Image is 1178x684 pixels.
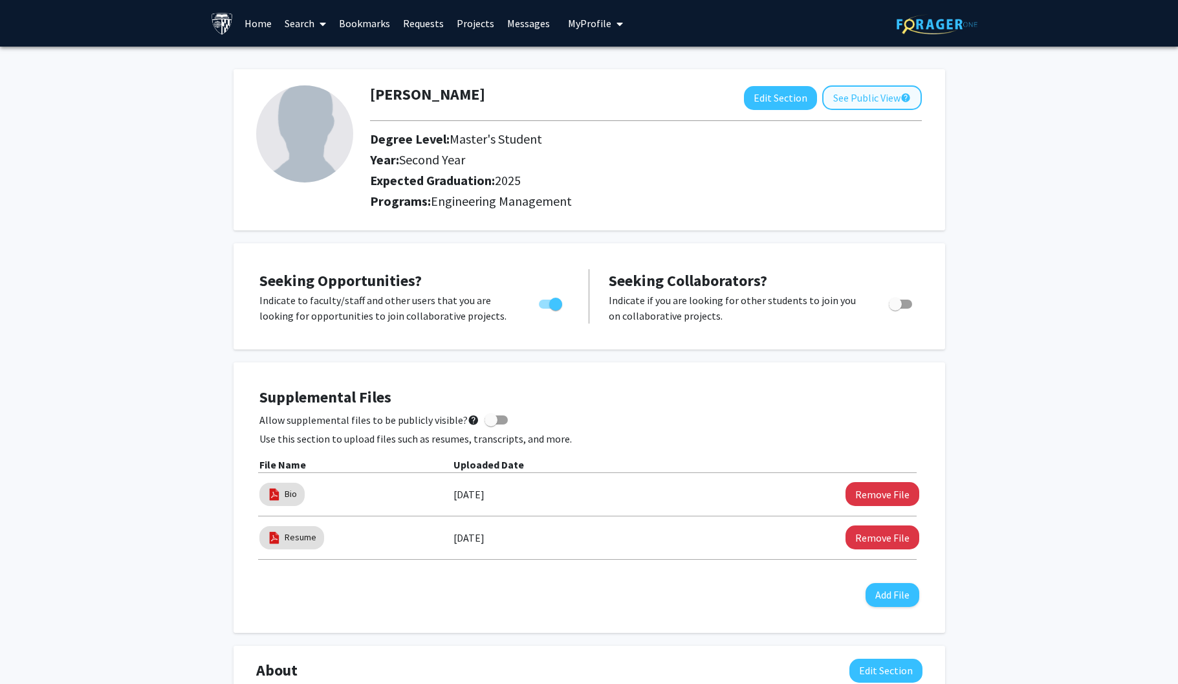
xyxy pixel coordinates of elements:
[259,270,422,291] span: Seeking Opportunities?
[278,1,333,46] a: Search
[822,85,922,110] button: See Public View
[259,412,479,428] span: Allow supplemental files to be publicly visible?
[534,292,569,312] div: Toggle
[609,292,864,324] p: Indicate if you are looking for other students to join you on collaborative projects.
[866,583,919,607] button: Add File
[897,14,977,34] img: ForagerOne Logo
[431,193,572,209] span: Engineering Management
[501,1,556,46] a: Messages
[900,90,911,105] mat-icon: help
[259,292,514,324] p: Indicate to faculty/staff and other users that you are looking for opportunities to join collabor...
[370,173,827,188] h2: Expected Graduation:
[609,270,767,291] span: Seeking Collaborators?
[468,412,479,428] mat-icon: help
[238,1,278,46] a: Home
[256,85,353,182] img: Profile Picture
[285,487,297,501] a: Bio
[453,527,485,549] label: [DATE]
[370,193,922,209] h2: Programs:
[450,131,542,147] span: Master's Student
[259,388,919,407] h4: Supplemental Files
[495,172,521,188] span: 2025
[568,17,611,30] span: My Profile
[267,531,281,545] img: pdf_icon.png
[453,483,485,505] label: [DATE]
[370,85,485,104] h1: [PERSON_NAME]
[285,531,316,544] a: Resume
[884,292,919,312] div: Toggle
[370,131,827,147] h2: Degree Level:
[259,458,306,471] b: File Name
[399,151,465,168] span: Second Year
[849,659,922,683] button: Edit About
[845,482,919,506] button: Remove Bio File
[267,487,281,502] img: pdf_icon.png
[10,626,55,674] iframe: Chat
[333,1,397,46] a: Bookmarks
[397,1,450,46] a: Requests
[845,525,919,549] button: Remove Resume File
[370,152,827,168] h2: Year:
[211,12,234,35] img: Johns Hopkins University Logo
[259,431,919,447] p: Use this section to upload files such as resumes, transcripts, and more.
[744,86,817,110] button: Edit Section
[256,659,298,682] span: About
[450,1,501,46] a: Projects
[453,458,524,471] b: Uploaded Date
